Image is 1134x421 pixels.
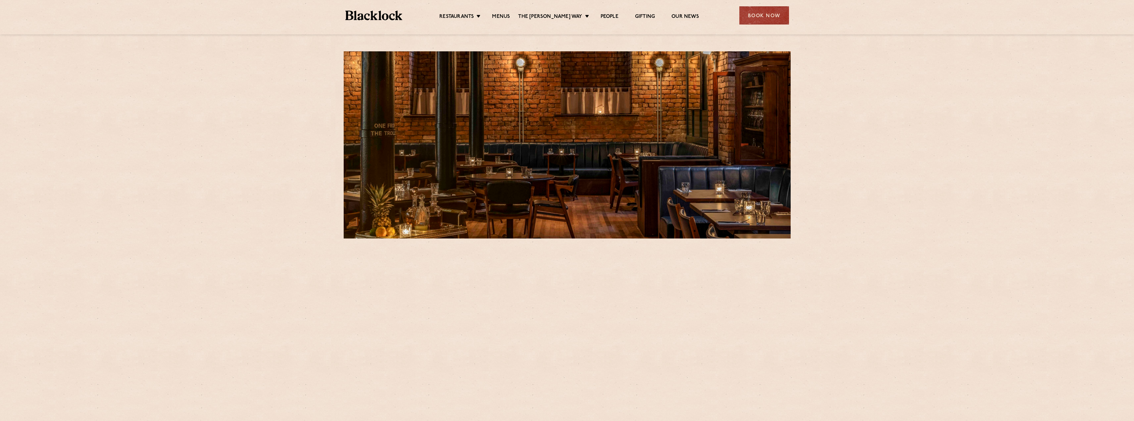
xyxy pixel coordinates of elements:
[492,14,510,21] a: Menus
[518,14,582,21] a: The [PERSON_NAME] Way
[345,11,403,20] img: BL_Textured_Logo-footer-cropped.svg
[635,14,655,21] a: Gifting
[601,14,618,21] a: People
[739,6,789,25] div: Book Now
[439,14,474,21] a: Restaurants
[671,14,699,21] a: Our News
